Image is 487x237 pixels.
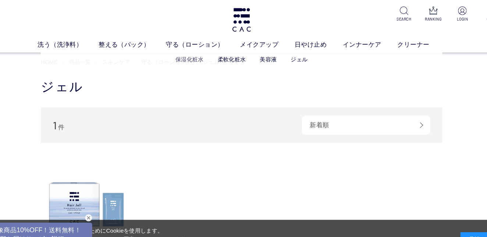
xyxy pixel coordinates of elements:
[60,146,143,229] img: ＣＡＣ ヘアジェル
[234,7,253,29] img: logo
[410,15,428,20] p: RANKING
[75,113,81,119] span: 件
[242,36,292,45] a: メイクアップ
[57,36,113,45] a: 洗う（洗浄料）
[386,36,430,45] a: クリーナー
[113,36,174,45] a: 整える（パック）
[464,15,481,20] p: CART
[60,72,427,87] h1: ジェル
[292,36,336,45] a: 日やけ止め
[384,15,401,20] p: SEARCH
[260,51,276,57] a: 美容液
[464,6,481,20] a: CART
[336,36,386,45] a: インナーケア
[437,15,455,20] p: LOGIN
[174,36,242,45] a: 守る（ローション）
[183,51,209,57] a: 保湿化粧水
[384,6,401,20] a: SEARCH
[444,213,481,226] div: 承諾する
[437,6,455,20] a: LOGIN
[289,51,304,57] a: ジェル
[299,106,416,123] div: 新着順
[410,6,428,20] a: RANKING
[222,51,248,57] a: 柔軟化粧水
[71,109,74,120] span: 1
